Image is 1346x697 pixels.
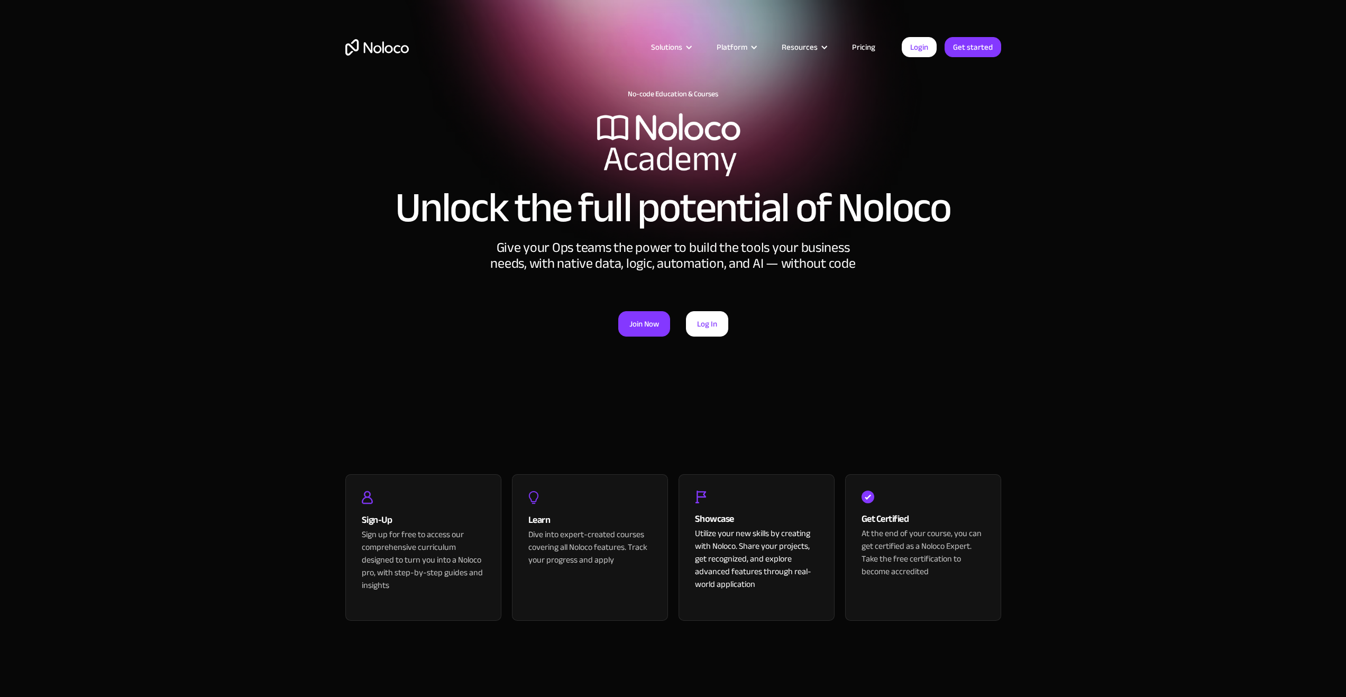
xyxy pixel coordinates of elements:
[839,40,889,54] a: Pricing
[651,40,682,54] div: Solutions
[703,40,768,54] div: Platform
[528,512,652,528] div: Learn
[618,311,670,337] a: Join Now
[638,40,703,54] div: Solutions
[945,37,1001,57] a: Get started
[686,311,728,337] a: Log In
[902,37,937,57] a: Login
[768,40,839,54] div: Resources
[362,528,485,604] div: Sign up for free to access our comprehensive curriculum designed to turn you into a Noloco pro, w...
[782,40,818,54] div: Resources
[488,240,858,271] div: Give your Ops teams the power to build the tools your business needs, with native data, logic, au...
[695,526,811,592] a: Utilize your new skills by creating with Noloco. Share your projects, get recognized, and explore...
[345,39,409,56] a: home
[717,40,747,54] div: Platform
[345,187,1001,229] h2: Unlock the full potential of Noloco
[362,512,485,528] div: Sign-Up
[695,511,818,527] div: Showcase
[862,511,985,527] div: Get Certified
[862,527,985,578] div: At the end of your course, you can get certified as a Noloco Expert. Take the free certification ...
[528,528,652,566] div: Dive into expert-created courses covering all Noloco features. Track your progress and apply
